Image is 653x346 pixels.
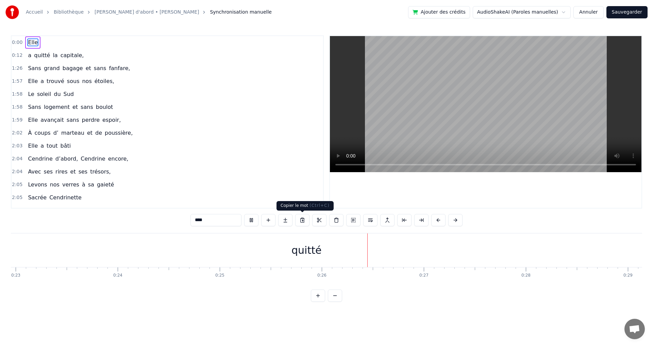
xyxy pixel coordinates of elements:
[108,64,131,72] span: fanfare,
[27,129,32,137] span: À
[43,103,70,111] span: logement
[94,77,115,85] span: étoiles,
[27,38,38,46] span: Elle
[12,194,22,201] span: 2:05
[12,181,22,188] span: 2:05
[40,116,65,124] span: avançait
[85,64,92,72] span: et
[26,9,272,16] nav: breadcrumb
[12,91,22,98] span: 1:58
[107,155,129,163] span: encore,
[70,168,77,176] span: et
[5,5,19,19] img: youka
[104,129,133,137] span: poussière,
[61,129,85,137] span: marteau
[12,130,22,136] span: 2:02
[12,143,22,149] span: 2:03
[606,6,648,18] button: Sauvegarder
[12,104,22,111] span: 1:58
[62,64,84,72] span: bagage
[99,207,105,214] span: la
[40,142,45,150] span: a
[317,273,326,278] div: 0:26
[60,51,85,59] span: capitale,
[36,90,52,98] span: soleil
[46,142,58,150] span: tout
[107,207,133,214] span: musique,
[55,168,68,176] span: rires
[623,273,633,278] div: 0:29
[291,243,321,258] div: quitté
[27,194,47,201] span: Sacrée
[27,207,47,214] span: Quand
[27,90,35,98] span: Le
[26,9,43,16] a: Accueil
[102,116,121,124] span: espoir,
[53,129,59,137] span: d’
[12,168,22,175] span: 2:04
[95,9,199,16] a: [PERSON_NAME] d'abord • [PERSON_NAME]
[33,51,51,59] span: quitté
[80,155,106,163] span: Cendrine
[96,181,115,188] span: gaieté
[215,273,224,278] div: 0:25
[43,64,61,72] span: grand
[12,78,22,85] span: 1:57
[80,103,94,111] span: sans
[81,77,92,85] span: nos
[277,201,334,211] div: Copier le mot
[43,168,54,176] span: ses
[89,168,111,176] span: trésors,
[12,155,22,162] span: 2:04
[48,207,63,214] span: vient
[66,77,80,85] span: sous
[12,117,22,123] span: 1:59
[27,103,41,111] span: Sans
[113,273,122,278] div: 0:24
[86,129,93,137] span: et
[72,103,79,111] span: et
[12,207,22,214] span: 2:07
[419,273,429,278] div: 0:27
[64,207,70,214] span: la
[95,103,114,111] span: boulot
[60,142,72,150] span: bâti
[93,64,107,72] span: sans
[27,142,38,150] span: Elle
[49,181,60,188] span: nos
[72,207,90,214] span: danse
[408,6,470,18] button: Ajouter des crédits
[52,51,58,59] span: la
[12,39,22,46] span: 0:00
[27,181,48,188] span: Levons
[27,116,38,124] span: Elle
[81,116,100,124] span: perdre
[12,65,22,72] span: 1:26
[309,203,330,208] span: ( Ctrl+C )
[46,77,65,85] span: trouvé
[78,168,88,176] span: ses
[95,129,103,137] span: de
[66,116,80,124] span: sans
[34,129,51,137] span: coups
[624,319,645,339] div: Ouvrir le chat
[53,90,61,98] span: du
[49,194,82,201] span: Cendrinette
[62,181,80,188] span: verres
[27,51,32,59] span: a
[63,90,74,98] span: Sud
[27,77,38,85] span: Elle
[91,207,98,214] span: et
[55,155,79,163] span: d’abord,
[27,155,53,163] span: Cendrine
[210,9,272,16] span: Synchronisation manuelle
[40,77,45,85] span: a
[81,181,86,188] span: à
[12,52,22,59] span: 0:12
[521,273,531,278] div: 0:28
[27,64,41,72] span: Sans
[27,168,41,176] span: Avec
[11,273,20,278] div: 0:23
[573,6,603,18] button: Annuler
[54,9,84,16] a: Bibliothèque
